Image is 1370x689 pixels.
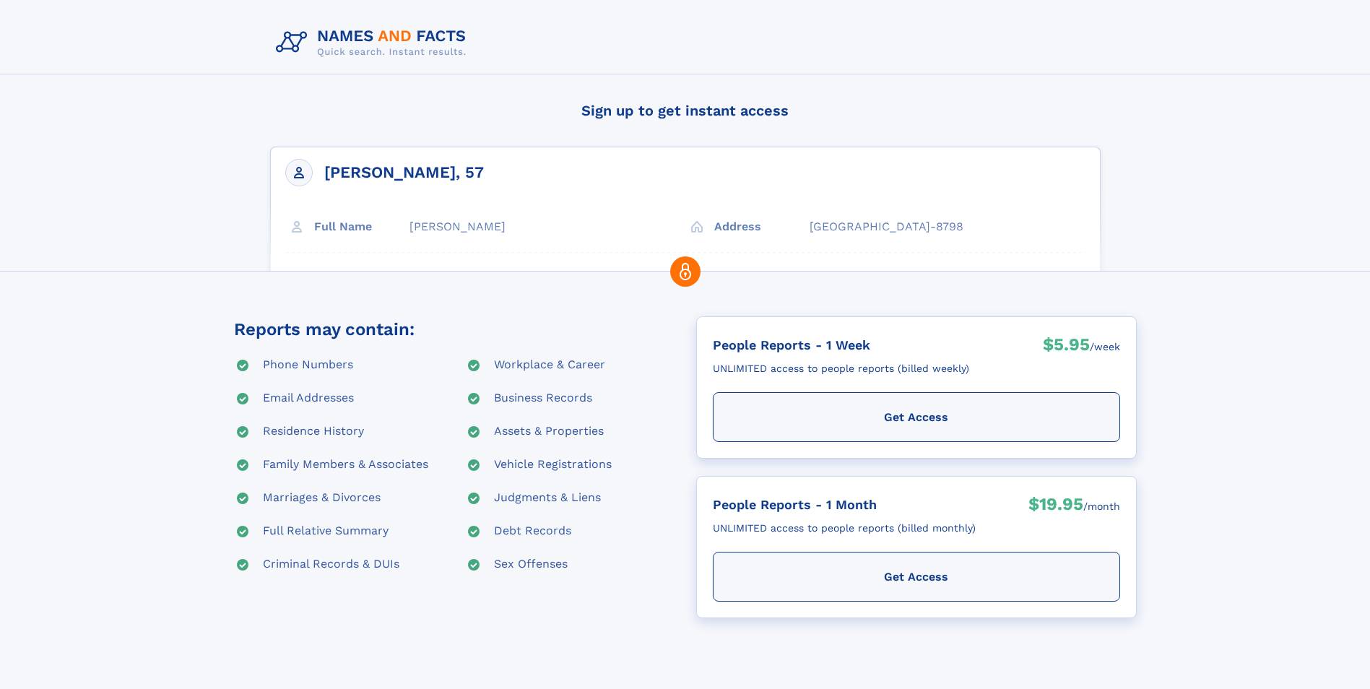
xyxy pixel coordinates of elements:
[1083,493,1120,520] div: /month
[1090,333,1120,360] div: /week
[234,316,415,342] div: Reports may contain:
[263,423,364,441] div: Residence History
[713,333,969,357] div: People Reports - 1 Week
[713,493,976,516] div: People Reports - 1 Month
[494,556,568,573] div: Sex Offenses
[494,456,612,474] div: Vehicle Registrations
[1043,333,1090,360] div: $5.95
[263,556,399,573] div: Criminal Records & DUIs
[494,357,605,374] div: Workplace & Career
[270,89,1101,132] h4: Sign up to get instant access
[713,516,976,540] div: UNLIMITED access to people reports (billed monthly)
[713,392,1120,442] div: Get Access
[713,357,969,381] div: UNLIMITED access to people reports (billed weekly)
[263,390,354,407] div: Email Addresses
[713,552,1120,602] div: Get Access
[494,390,592,407] div: Business Records
[263,456,428,474] div: Family Members & Associates
[270,23,478,62] img: Logo Names and Facts
[494,523,571,540] div: Debt Records
[263,490,381,507] div: Marriages & Divorces
[494,490,601,507] div: Judgments & Liens
[1028,493,1083,520] div: $19.95
[263,523,389,540] div: Full Relative Summary
[494,423,604,441] div: Assets & Properties
[263,357,353,374] div: Phone Numbers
